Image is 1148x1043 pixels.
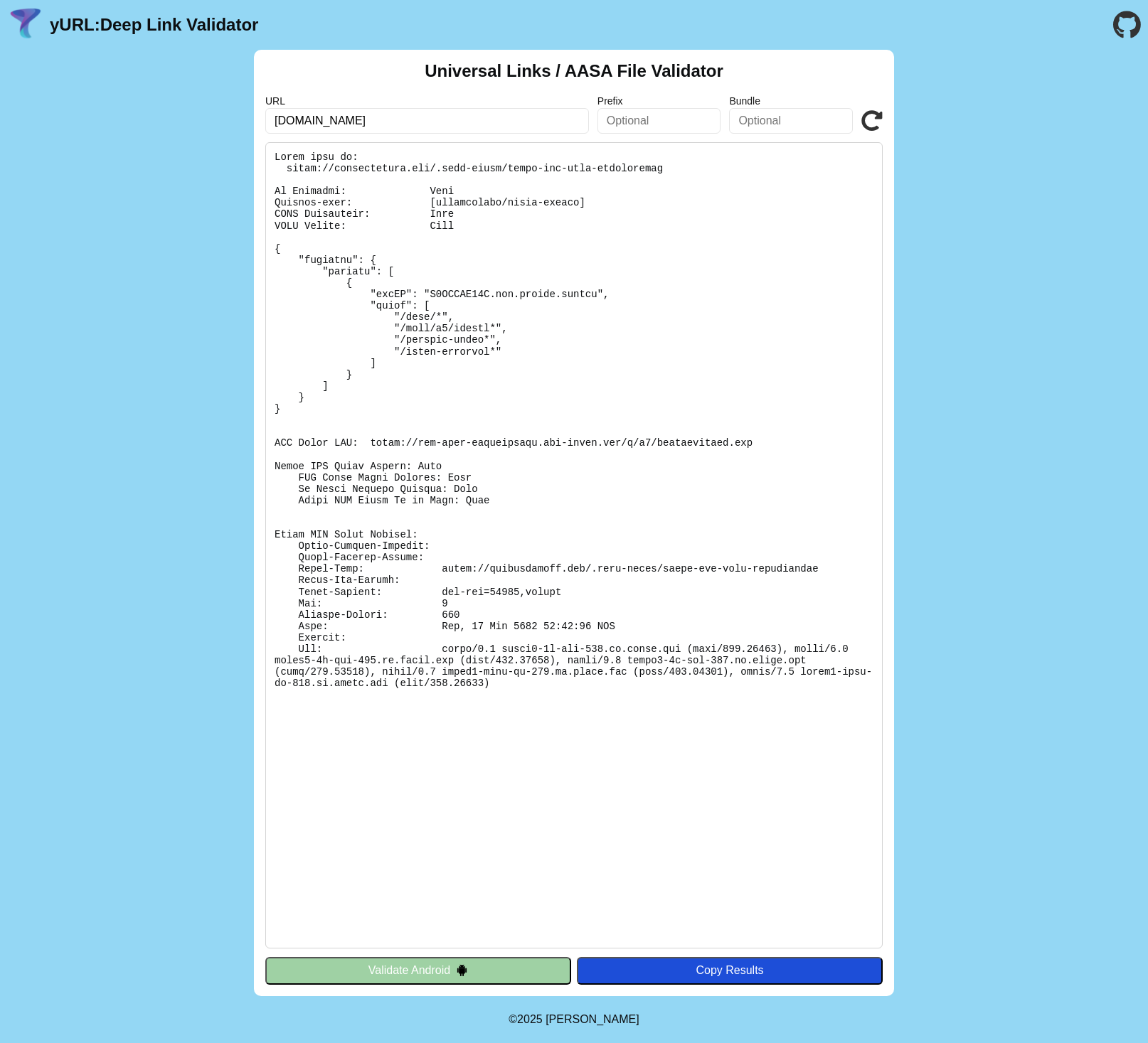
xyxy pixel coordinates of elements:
[597,95,721,107] label: Prefix
[584,964,876,977] div: Copy Results
[265,95,589,107] label: URL
[425,61,723,81] h2: Universal Links / AASA File Validator
[265,957,571,984] button: Validate Android
[577,957,883,984] button: Copy Results
[517,1013,543,1025] span: 2025
[265,108,589,134] input: Required
[7,6,44,43] img: yURL Logo
[456,964,468,976] img: droidIcon.svg
[729,108,853,134] input: Optional
[546,1013,639,1025] a: Michael Ibragimchayev's Personal Site
[509,996,639,1043] footer: ©
[729,95,853,107] label: Bundle
[597,108,721,134] input: Optional
[265,142,883,948] pre: Lorem ipsu do: sitam://consectetura.eli/.sedd-eiusm/tempo-inc-utla-etdoloremag Al Enimadmi: Veni ...
[50,15,258,35] a: yURL:Deep Link Validator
